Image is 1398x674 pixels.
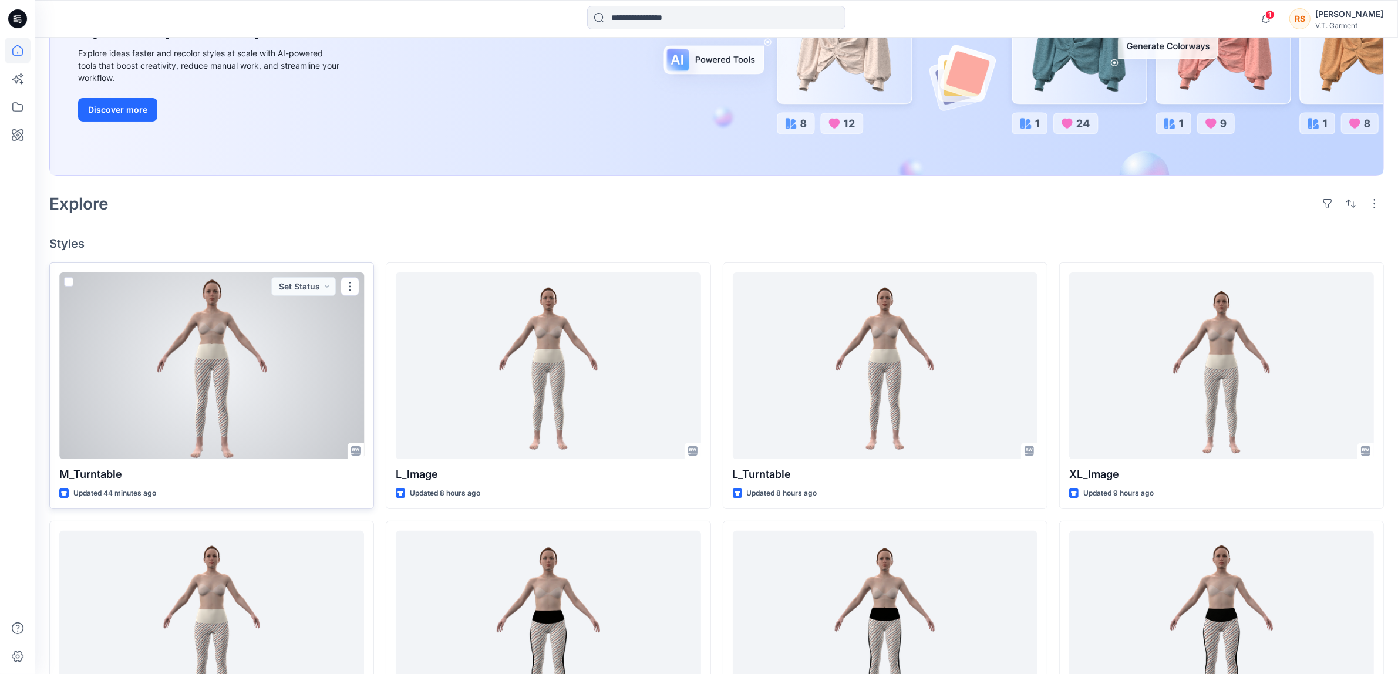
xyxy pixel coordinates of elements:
a: Discover more [78,98,342,122]
h2: Explore [49,194,109,213]
p: M_Turntable [59,466,364,483]
p: L_lmage [396,466,700,483]
p: XL_lmage [1069,466,1374,483]
h4: Styles [49,237,1384,251]
span: 1 [1265,10,1275,19]
div: RS [1289,8,1311,29]
button: Discover more [78,98,157,122]
div: [PERSON_NAME] [1315,7,1383,21]
p: Updated 8 hours ago [410,487,480,500]
p: L_Turntable [733,466,1037,483]
p: Updated 8 hours ago [747,487,817,500]
div: V.T. Garment [1315,21,1383,30]
p: Updated 9 hours ago [1083,487,1154,500]
a: XL_lmage [1069,272,1374,459]
a: L_Turntable [733,272,1037,459]
a: L_lmage [396,272,700,459]
a: M_Turntable [59,272,364,459]
p: Updated 44 minutes ago [73,487,156,500]
div: Explore ideas faster and recolor styles at scale with AI-powered tools that boost creativity, red... [78,47,342,84]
